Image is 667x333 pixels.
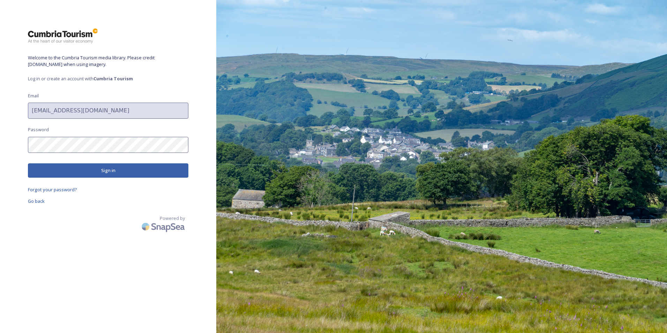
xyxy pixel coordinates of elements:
[28,186,77,193] span: Forgot your password?
[28,103,188,119] input: john.doe@snapsea.io
[28,126,49,133] span: Password
[28,54,188,68] span: Welcome to the Cumbria Tourism media library. Please credit [DOMAIN_NAME] when using imagery.
[28,75,188,82] span: Log in or create an account with
[140,219,188,235] img: SnapSea Logo
[93,75,133,82] strong: Cumbria Tourism
[28,163,188,178] button: Sign in
[28,185,188,194] a: Forgot your password?
[28,28,98,44] img: ct_logo.png
[160,215,185,222] span: Powered by
[28,92,39,99] span: Email
[28,198,45,204] span: Go back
